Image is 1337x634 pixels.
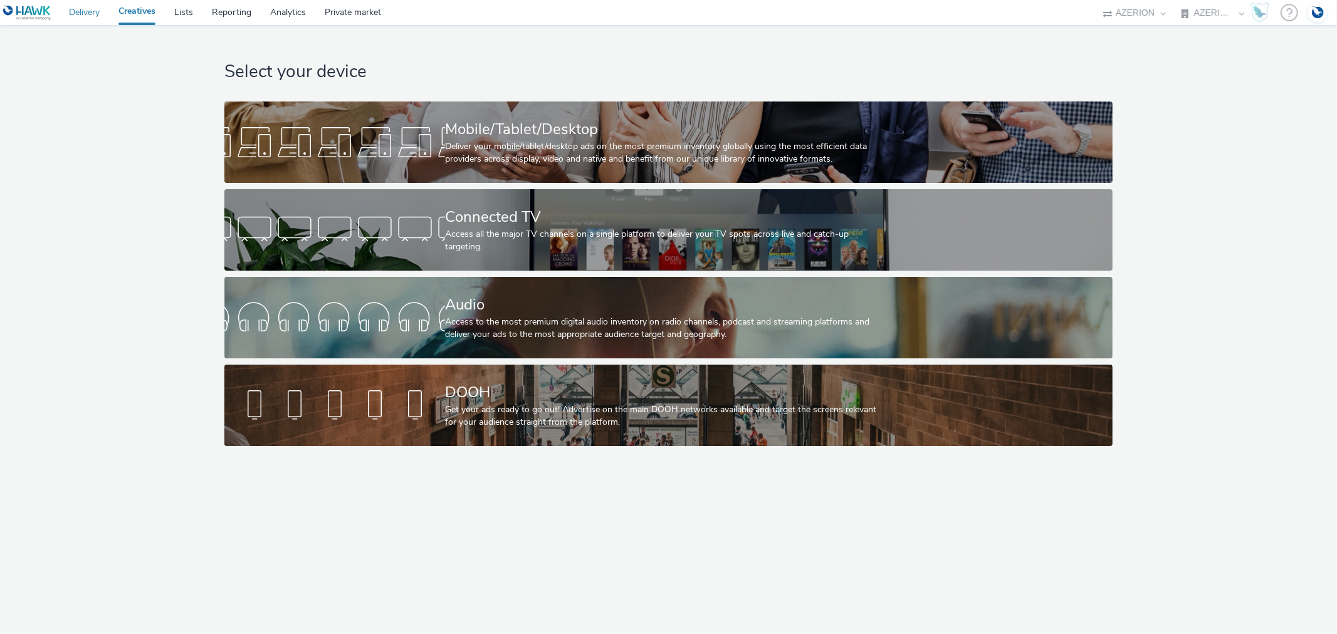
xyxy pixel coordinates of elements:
[1250,3,1269,23] img: Hawk Academy
[224,277,1113,358] a: AudioAccess to the most premium digital audio inventory on radio channels, podcast and streaming ...
[445,316,887,341] div: Access to the most premium digital audio inventory on radio channels, podcast and streaming platf...
[224,189,1113,271] a: Connected TVAccess all the major TV channels on a single platform to deliver your TV spots across...
[445,228,887,254] div: Access all the major TV channels on a single platform to deliver your TV spots across live and ca...
[1250,3,1274,23] a: Hawk Academy
[445,118,887,140] div: Mobile/Tablet/Desktop
[224,365,1113,446] a: DOOHGet your ads ready to go out! Advertise on the main DOOH networks available and target the sc...
[445,140,887,166] div: Deliver your mobile/tablet/desktop ads on the most premium inventory globally using the most effi...
[445,403,887,429] div: Get your ads ready to go out! Advertise on the main DOOH networks available and target the screen...
[224,60,1113,84] h1: Select your device
[224,101,1113,183] a: Mobile/Tablet/DesktopDeliver your mobile/tablet/desktop ads on the most premium inventory globall...
[3,5,51,21] img: undefined Logo
[445,206,887,228] div: Connected TV
[445,294,887,316] div: Audio
[445,382,887,403] div: DOOH
[1308,3,1327,23] img: Account DE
